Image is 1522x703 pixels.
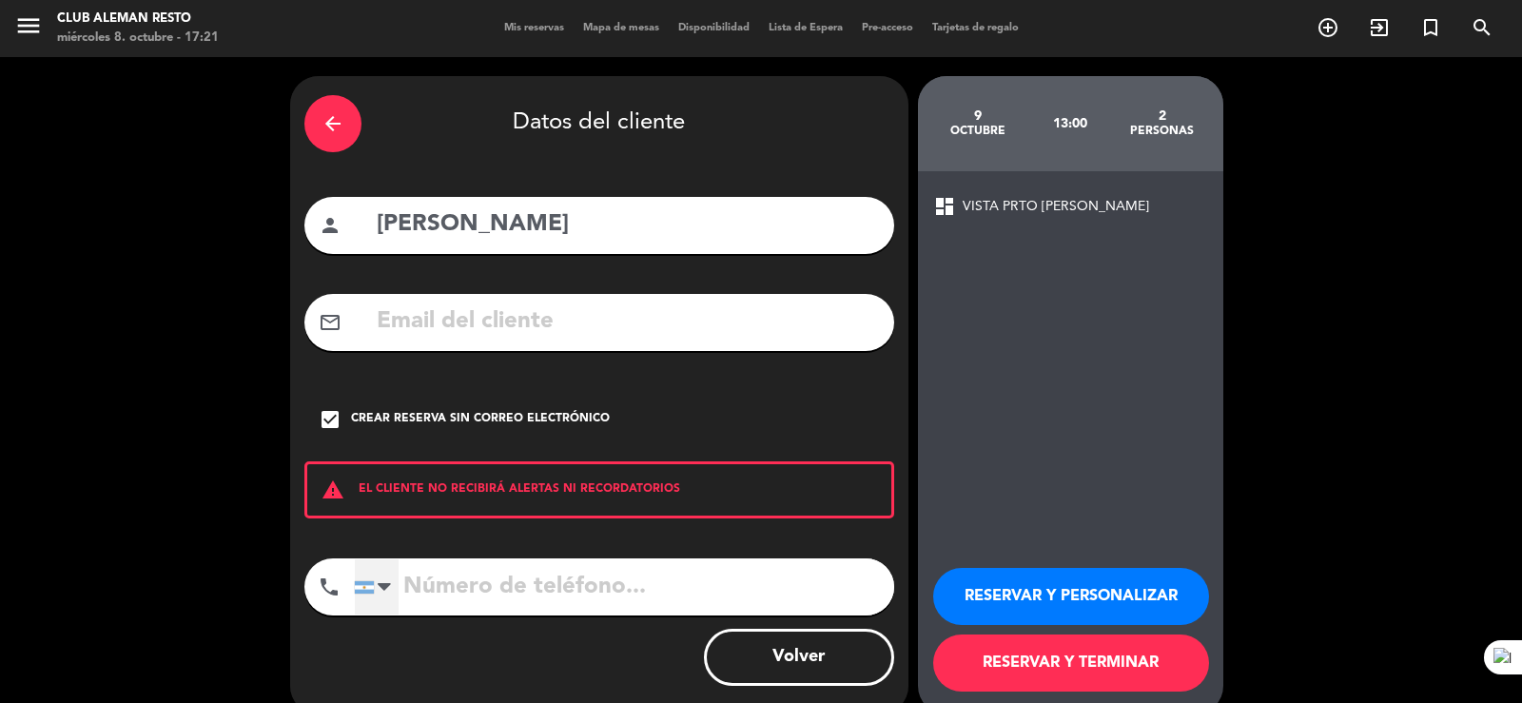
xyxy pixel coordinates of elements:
[57,10,219,29] div: Club aleman resto
[1116,108,1208,124] div: 2
[1368,16,1391,39] i: exit_to_app
[354,558,894,615] input: Número de teléfono...
[375,205,880,244] input: Nombre del cliente
[574,23,669,33] span: Mapa de mesas
[963,196,1149,218] span: VISTA PRTO [PERSON_NAME]
[375,303,880,342] input: Email del cliente
[14,11,43,47] button: menu
[318,576,341,598] i: phone
[933,195,956,218] span: dashboard
[932,124,1024,139] div: octubre
[1317,16,1339,39] i: add_circle_outline
[14,11,43,40] i: menu
[351,410,610,429] div: Crear reserva sin correo electrónico
[495,23,574,33] span: Mis reservas
[355,559,399,615] div: Argentina: +54
[304,461,894,518] div: EL CLIENTE NO RECIBIRÁ ALERTAS NI RECORDATORIOS
[852,23,923,33] span: Pre-acceso
[704,629,894,686] button: Volver
[57,29,219,48] div: miércoles 8. octubre - 17:21
[923,23,1028,33] span: Tarjetas de regalo
[1024,90,1116,157] div: 13:00
[933,635,1209,692] button: RESERVAR Y TERMINAR
[1471,16,1493,39] i: search
[322,112,344,135] i: arrow_back
[319,214,341,237] i: person
[933,568,1209,625] button: RESERVAR Y PERSONALIZAR
[304,90,894,157] div: Datos del cliente
[307,478,359,501] i: warning
[319,408,341,431] i: check_box
[759,23,852,33] span: Lista de Espera
[669,23,759,33] span: Disponibilidad
[1419,16,1442,39] i: turned_in_not
[932,108,1024,124] div: 9
[1116,124,1208,139] div: personas
[319,311,341,334] i: mail_outline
